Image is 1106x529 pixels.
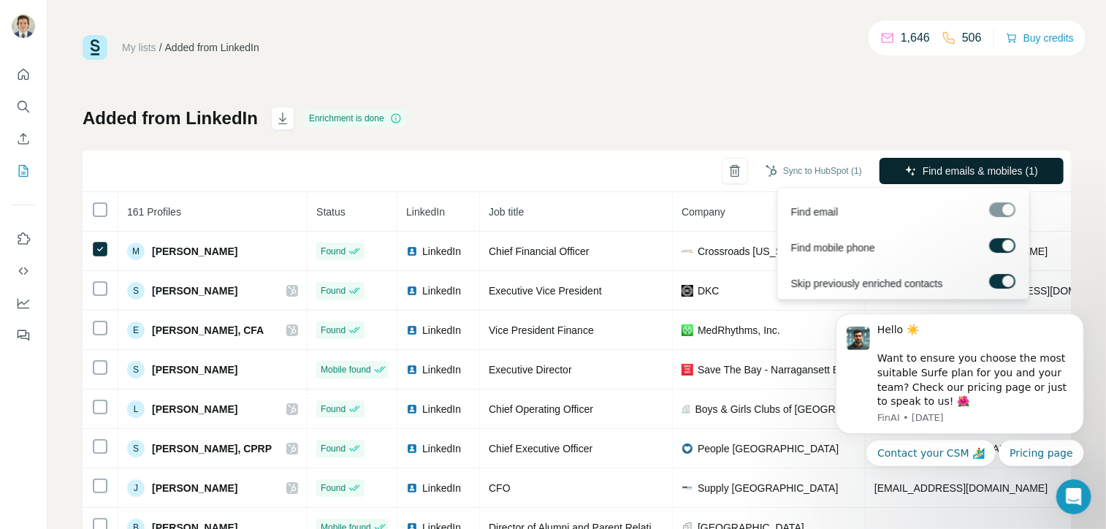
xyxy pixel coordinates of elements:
img: company-logo [682,443,693,454]
img: company-logo [682,482,693,494]
button: Find emails & mobiles (1) [880,158,1064,184]
div: Enrichment is done [305,110,406,127]
span: Find mobile phone [791,240,875,255]
div: M [127,243,145,260]
span: [PERSON_NAME] [152,402,237,416]
button: Sync to HubSpot (1) [755,160,872,182]
iframe: Intercom notifications message [814,266,1106,490]
span: Supply [GEOGRAPHIC_DATA] [698,481,838,495]
span: Executive Director [489,364,572,376]
img: company-logo [682,324,693,336]
img: company-logo [682,246,693,257]
span: MedRhythms, Inc. [698,323,780,338]
img: company-logo [682,364,693,376]
img: company-logo [682,285,693,297]
span: Found [321,403,346,416]
button: Enrich CSV [12,126,35,152]
span: LinkedIn [422,402,461,416]
span: LinkedIn [422,362,461,377]
span: People [GEOGRAPHIC_DATA] [698,441,839,456]
span: Find emails & mobiles (1) [923,164,1038,178]
button: Buy credits [1006,28,1074,48]
span: Crossroads [US_STATE] [698,244,810,259]
div: S [127,361,145,378]
p: 506 [962,29,982,47]
span: LinkedIn [422,323,461,338]
span: [PERSON_NAME], CFA [152,323,264,338]
iframe: Intercom live chat [1056,479,1091,514]
button: Use Surfe API [12,258,35,284]
span: Chief Financial Officer [489,246,589,257]
button: Dashboard [12,290,35,316]
span: Find email [791,205,839,219]
span: [PERSON_NAME] [152,362,237,377]
span: CFO [489,482,511,494]
button: Feedback [12,322,35,349]
img: LinkedIn logo [406,285,418,297]
span: Company [682,206,725,218]
span: LinkedIn [422,283,461,298]
div: E [127,321,145,339]
div: S [127,440,145,457]
span: DKC [698,283,720,298]
img: LinkedIn logo [406,443,418,454]
div: Added from LinkedIn [165,40,259,55]
span: [PERSON_NAME] [152,481,237,495]
span: Job title [489,206,524,218]
span: Chief Executive Officer [489,443,592,454]
div: L [127,400,145,418]
span: Vice President Finance [489,324,594,336]
span: Found [321,482,346,495]
img: LinkedIn logo [406,324,418,336]
span: Found [321,284,346,297]
span: Boys & Girls Clubs of [GEOGRAPHIC_DATA] [695,402,856,416]
button: Use Surfe on LinkedIn [12,226,35,252]
span: [PERSON_NAME] [152,244,237,259]
div: S [127,282,145,300]
span: [EMAIL_ADDRESS][DOMAIN_NAME] [874,482,1048,494]
span: [PERSON_NAME], CPRP [152,441,272,456]
p: 1,646 [901,29,930,47]
img: LinkedIn logo [406,246,418,257]
span: LinkedIn [422,441,461,456]
span: Mobile found [321,363,371,376]
span: Executive Vice President [489,285,602,297]
span: Found [321,442,346,455]
button: Search [12,94,35,120]
span: Status [316,206,346,218]
img: LinkedIn logo [406,403,418,415]
span: Chief Operating Officer [489,403,593,415]
span: LinkedIn [406,206,445,218]
span: Found [321,245,346,258]
button: My lists [12,158,35,184]
img: LinkedIn logo [406,482,418,494]
a: My lists [122,42,156,53]
img: Avatar [12,15,35,38]
span: LinkedIn [422,481,461,495]
span: Found [321,324,346,337]
div: J [127,479,145,497]
span: LinkedIn [422,244,461,259]
img: Surfe Logo [83,35,107,60]
h1: Added from LinkedIn [83,107,258,130]
span: [PERSON_NAME] [152,283,237,298]
li: / [159,40,162,55]
span: Save The Bay - Narragansett Bay [698,362,850,377]
img: LinkedIn logo [406,364,418,376]
span: 161 Profiles [127,206,181,218]
button: Quick start [12,61,35,88]
span: Skip previously enriched contacts [791,276,943,291]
